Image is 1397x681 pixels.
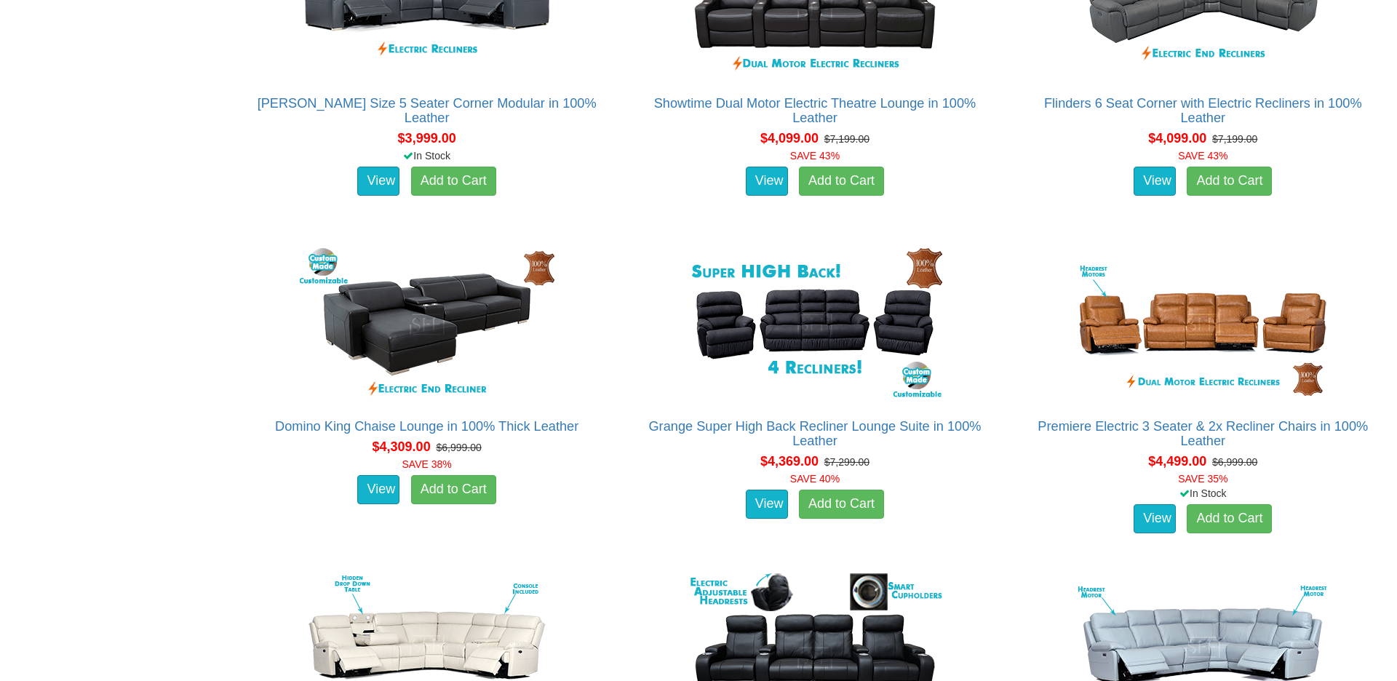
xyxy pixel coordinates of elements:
[1148,454,1206,469] span: $4,499.00
[760,454,819,469] span: $4,369.00
[411,475,496,504] a: Add to Cart
[746,490,788,519] a: View
[799,490,884,519] a: Add to Cart
[799,167,884,196] a: Add to Cart
[357,167,399,196] a: View
[1072,244,1334,405] img: Premiere Electric 3 Seater & 2x Recliner Chairs in 100% Leather
[824,133,869,145] del: $7,199.00
[1178,150,1227,162] font: SAVE 43%
[1212,456,1257,468] del: $6,999.00
[357,475,399,504] a: View
[790,150,840,162] font: SAVE 43%
[746,167,788,196] a: View
[790,473,840,485] font: SAVE 40%
[1187,167,1272,196] a: Add to Cart
[684,244,946,405] img: Grange Super High Back Recliner Lounge Suite in 100% Leather
[436,442,481,453] del: $6,999.00
[1134,167,1176,196] a: View
[1212,133,1257,145] del: $7,199.00
[398,131,456,146] span: $3,999.00
[402,458,452,470] font: SAVE 38%
[1038,419,1368,448] a: Premiere Electric 3 Seater & 2x Recliner Chairs in 100% Leather
[1044,96,1362,125] a: Flinders 6 Seat Corner with Electric Recliners in 100% Leather
[824,456,869,468] del: $7,299.00
[1148,131,1206,146] span: $4,099.00
[648,419,981,448] a: Grange Super High Back Recliner Lounge Suite in 100% Leather
[1017,486,1389,501] div: In Stock
[760,131,819,146] span: $4,099.00
[411,167,496,196] a: Add to Cart
[1187,504,1272,533] a: Add to Cart
[275,419,578,434] a: Domino King Chaise Lounge in 100% Thick Leather
[258,96,597,125] a: [PERSON_NAME] Size 5 Seater Corner Modular in 100% Leather
[241,148,613,163] div: In Stock
[296,244,558,405] img: Domino King Chaise Lounge in 100% Thick Leather
[1134,504,1176,533] a: View
[654,96,976,125] a: Showtime Dual Motor Electric Theatre Lounge in 100% Leather
[373,439,431,454] span: $4,309.00
[1178,473,1227,485] font: SAVE 35%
